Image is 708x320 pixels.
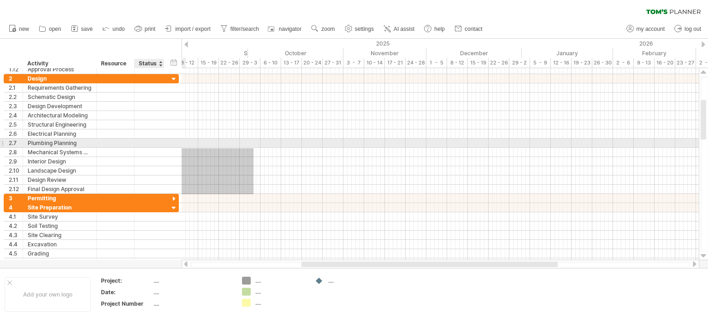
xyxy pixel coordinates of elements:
[248,48,343,58] div: October 2025
[132,23,158,35] a: print
[465,26,483,32] span: contact
[302,58,323,68] div: 20 - 24
[240,58,260,68] div: 29 - 3
[9,240,23,249] div: 4.4
[260,58,281,68] div: 6 - 10
[675,58,696,68] div: 23 - 27
[112,26,125,32] span: undo
[672,23,704,35] a: log out
[28,148,92,157] div: Mechanical Systems Design
[255,288,306,296] div: ....
[613,58,634,68] div: 2 - 6
[28,111,92,120] div: Architectural Modeling
[153,300,231,308] div: ....
[343,58,364,68] div: 3 - 7
[81,26,93,32] span: save
[28,166,92,175] div: Landscape Design
[145,26,155,32] span: print
[613,48,696,58] div: February 2026
[28,231,92,239] div: Site Clearing
[28,175,92,184] div: Design Review
[9,221,23,230] div: 4.2
[28,194,92,203] div: Permitting
[9,129,23,138] div: 2.6
[343,48,426,58] div: November 2025
[28,240,92,249] div: Excavation
[28,74,92,83] div: Design
[422,23,448,35] a: help
[28,185,92,193] div: Final Design Approval
[9,157,23,166] div: 2.9
[36,23,64,35] a: open
[28,157,92,166] div: Interior Design
[684,26,701,32] span: log out
[634,58,655,68] div: 9 - 13
[364,58,385,68] div: 10 - 14
[530,58,551,68] div: 5 - 9
[9,102,23,111] div: 2.3
[9,194,23,203] div: 3
[624,23,667,35] a: my account
[49,26,61,32] span: open
[381,23,417,35] a: AI assist
[9,258,23,267] div: 4.6
[385,58,406,68] div: 17 - 21
[19,26,29,32] span: new
[28,120,92,129] div: Structural Engineering
[157,48,248,58] div: September 2025
[28,129,92,138] div: Electrical Planning
[28,258,92,267] div: Utility Connections
[9,148,23,157] div: 2.8
[9,120,23,129] div: 2.5
[27,59,91,68] div: Activity
[9,212,23,221] div: 4.1
[198,58,219,68] div: 15 - 19
[28,249,92,258] div: Grading
[28,139,92,147] div: Plumbing Planning
[9,139,23,147] div: 2.7
[9,74,23,83] div: 2
[468,58,489,68] div: 15 - 19
[255,299,306,307] div: ....
[279,26,301,32] span: navigator
[323,58,343,68] div: 27 - 31
[28,221,92,230] div: Soil Testing
[28,203,92,212] div: Site Preparation
[153,277,231,285] div: ....
[9,93,23,101] div: 2.2
[9,249,23,258] div: 4.5
[434,26,445,32] span: help
[309,23,337,35] a: zoom
[394,26,414,32] span: AI assist
[6,23,32,35] a: new
[281,58,302,68] div: 13 - 17
[452,23,485,35] a: contact
[101,300,152,308] div: Project Number
[509,58,530,68] div: 29 - 2
[321,26,335,32] span: zoom
[9,166,23,175] div: 2.10
[592,58,613,68] div: 26 - 30
[219,58,240,68] div: 22 - 26
[153,288,231,296] div: ....
[28,212,92,221] div: Site Survey
[175,26,211,32] span: import / export
[9,203,23,212] div: 4
[572,58,592,68] div: 19 - 23
[177,58,198,68] div: 8 - 12
[28,65,92,74] div: Approval Process
[255,277,306,285] div: ....
[426,48,522,58] div: December 2025
[637,26,665,32] span: my account
[28,83,92,92] div: Requirements Gathering
[447,58,468,68] div: 8 - 12
[655,58,675,68] div: 16 - 20
[426,58,447,68] div: 1 - 5
[5,277,91,312] div: Add your own logo
[9,185,23,193] div: 2.12
[101,59,129,68] div: Resource
[28,93,92,101] div: Schematic Design
[101,288,152,296] div: Date:
[9,175,23,184] div: 2.11
[230,26,259,32] span: filter/search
